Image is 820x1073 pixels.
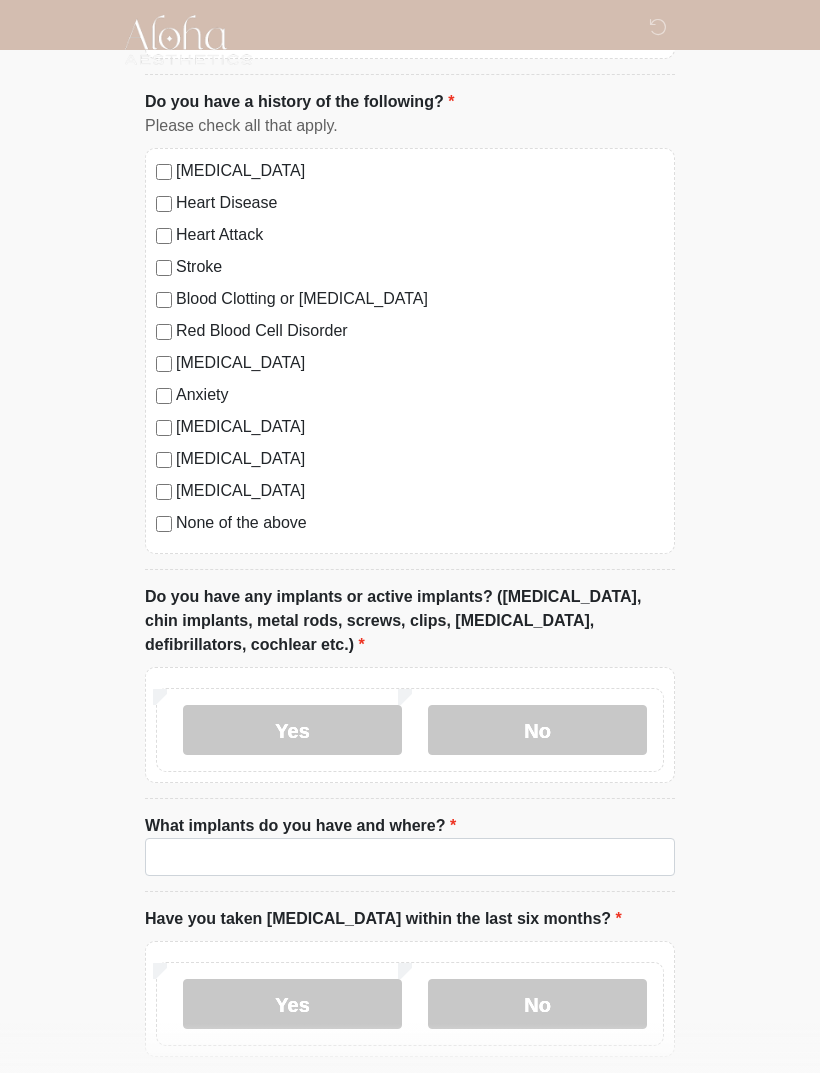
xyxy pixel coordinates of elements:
label: No [428,979,647,1029]
label: Yes [183,979,402,1029]
input: [MEDICAL_DATA] [156,356,172,372]
label: What implants do you have and where? [145,814,456,838]
input: [MEDICAL_DATA] [156,452,172,468]
label: Heart Attack [176,223,664,247]
input: Blood Clotting or [MEDICAL_DATA] [156,292,172,308]
label: None of the above [176,511,664,535]
label: [MEDICAL_DATA] [176,415,664,439]
label: Blood Clotting or [MEDICAL_DATA] [176,287,664,311]
input: None of the above [156,516,172,532]
label: Anxiety [176,383,664,407]
label: Do you have a history of the following? [145,90,454,114]
input: [MEDICAL_DATA] [156,484,172,500]
label: [MEDICAL_DATA] [176,351,664,375]
label: Red Blood Cell Disorder [176,319,664,343]
label: Yes [183,705,402,755]
label: No [428,705,647,755]
input: Stroke [156,260,172,276]
input: Heart Disease [156,196,172,212]
label: Have you taken [MEDICAL_DATA] within the last six months? [145,907,622,931]
input: [MEDICAL_DATA] [156,420,172,436]
label: Do you have any implants or active implants? ([MEDICAL_DATA], chin implants, metal rods, screws, ... [145,585,675,657]
label: Stroke [176,255,664,279]
label: [MEDICAL_DATA] [176,447,664,471]
input: Red Blood Cell Disorder [156,324,172,340]
div: Please check all that apply. [145,114,675,138]
input: Heart Attack [156,228,172,244]
label: [MEDICAL_DATA] [176,479,664,503]
img: Aloha Aesthetics Logo [125,15,252,65]
label: Heart Disease [176,191,664,215]
input: Anxiety [156,388,172,404]
input: [MEDICAL_DATA] [156,164,172,180]
label: [MEDICAL_DATA] [176,159,664,183]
